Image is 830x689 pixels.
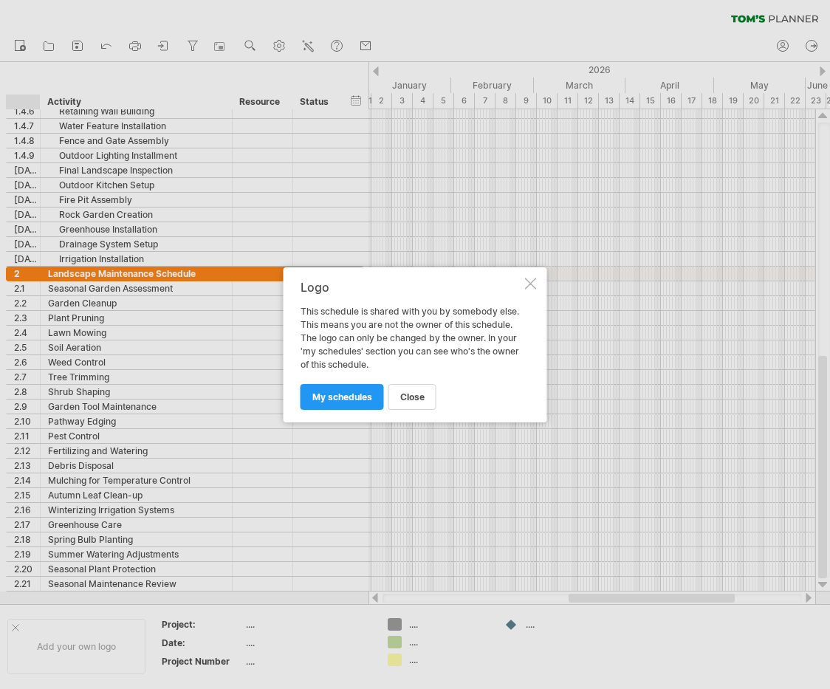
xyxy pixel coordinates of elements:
[301,281,522,294] div: Logo
[301,281,522,409] div: This schedule is shared with you by somebody else. This means you are not the owner of this sched...
[301,384,384,410] a: my schedules
[388,384,436,410] a: close
[312,391,372,402] span: my schedules
[400,391,425,402] span: close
